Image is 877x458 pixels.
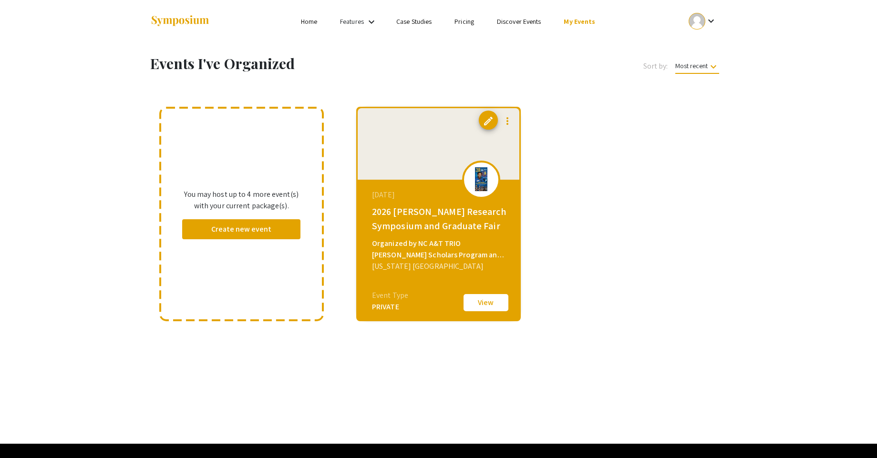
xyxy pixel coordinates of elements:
mat-icon: Expand account dropdown [705,15,717,27]
a: Pricing [454,17,474,26]
mat-icon: Expand Features list [366,16,377,28]
iframe: Chat [7,415,41,451]
img: Symposium by ForagerOne [150,15,210,28]
span: Sort by: [643,61,668,72]
a: Case Studies [396,17,432,26]
button: Create new event [182,219,301,239]
div: [DATE] [372,189,507,201]
button: View [462,293,510,313]
span: edit [483,115,494,127]
img: 2026mcnair_eventLogo_dac333_.jpg [467,167,495,191]
button: Expand account dropdown [679,10,727,32]
mat-icon: keyboard_arrow_down [708,61,719,72]
mat-icon: more_vert [502,115,513,127]
a: Features [340,17,364,26]
button: edit [479,111,498,130]
p: You may host up to 4 more event(s) with your current package(s). [182,189,301,212]
div: PRIVATE [372,301,408,313]
div: [US_STATE] [GEOGRAPHIC_DATA] [372,261,507,272]
div: Organized by NC A&T TRIO [PERSON_NAME] Scholars Program and the Center for Undergraduate Research [372,238,507,261]
button: Most recent [668,57,727,74]
a: Discover Events [497,17,541,26]
div: 2026 [PERSON_NAME] Research Symposium and Graduate Fair [372,204,507,233]
div: Event Type [372,290,408,301]
h1: Events I've Organized [150,55,481,72]
a: Home [301,17,317,26]
a: My Events [564,17,595,26]
span: Most recent [675,61,719,74]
